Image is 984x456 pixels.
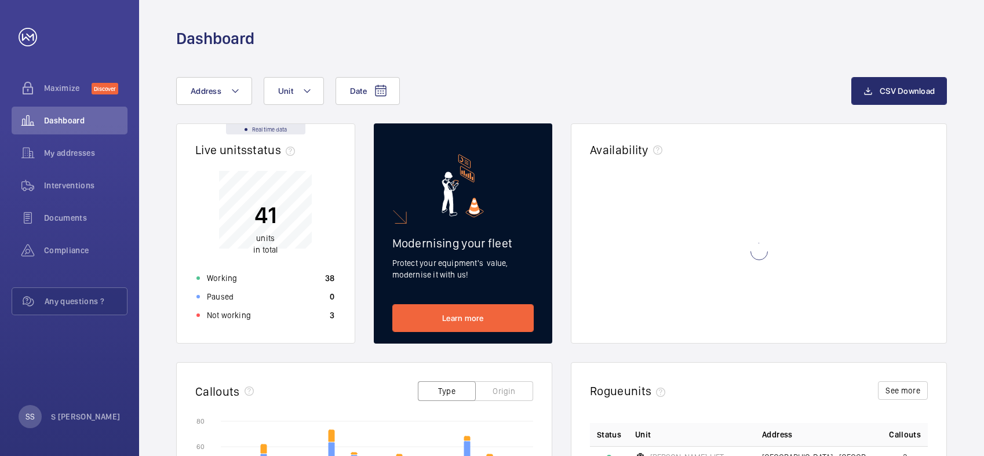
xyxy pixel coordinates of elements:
[880,86,935,96] span: CSV Download
[196,417,205,425] text: 80
[176,77,252,105] button: Address
[207,309,251,321] p: Not working
[92,83,118,94] span: Discover
[624,384,670,398] span: units
[191,86,221,96] span: Address
[44,82,92,94] span: Maximize
[247,143,300,157] span: status
[851,77,947,105] button: CSV Download
[44,245,127,256] span: Compliance
[590,143,648,157] h2: Availability
[392,257,534,280] p: Protect your equipment's value, modernise it with us!
[392,304,534,332] a: Learn more
[195,143,300,157] h2: Live units
[195,384,240,399] h2: Callouts
[44,180,127,191] span: Interventions
[256,234,275,243] span: units
[44,115,127,126] span: Dashboard
[264,77,324,105] button: Unit
[226,124,305,134] div: Real time data
[325,272,335,284] p: 38
[25,411,35,422] p: SS
[45,296,127,307] span: Any questions ?
[196,443,205,451] text: 60
[330,291,334,302] p: 0
[330,309,334,321] p: 3
[278,86,293,96] span: Unit
[475,381,533,401] button: Origin
[207,272,237,284] p: Working
[44,212,127,224] span: Documents
[597,429,621,440] p: Status
[878,381,928,400] button: See more
[253,232,278,256] p: in total
[207,291,234,302] p: Paused
[336,77,400,105] button: Date
[51,411,120,422] p: S [PERSON_NAME]
[176,28,254,49] h1: Dashboard
[44,147,127,159] span: My addresses
[889,429,921,440] span: Callouts
[253,200,278,229] p: 41
[350,86,367,96] span: Date
[442,154,484,217] img: marketing-card.svg
[590,384,670,398] h2: Rogue
[635,429,651,440] span: Unit
[762,429,792,440] span: Address
[392,236,534,250] h2: Modernising your fleet
[418,381,476,401] button: Type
